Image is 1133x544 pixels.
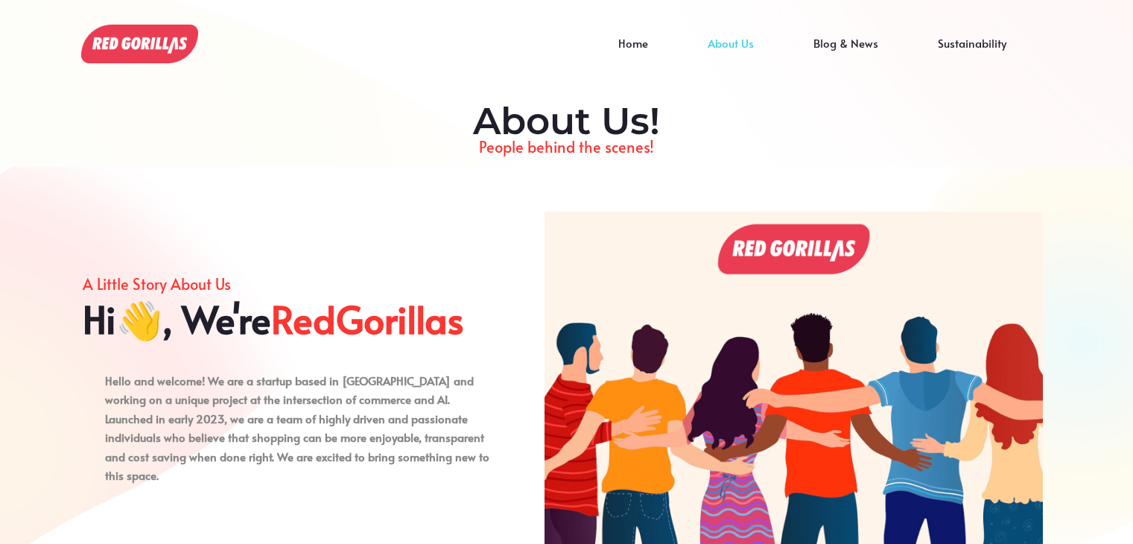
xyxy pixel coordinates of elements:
[105,449,489,484] strong: . We are excited to bring something new to this space.
[784,43,908,66] a: Blog & News
[90,134,1044,159] p: People behind the scenes!
[908,43,1036,66] a: Sustainability
[83,271,501,297] p: A Little Story About Us
[678,43,784,66] a: About Us
[81,25,198,63] img: About Us!
[90,99,1044,144] h2: About Us!
[83,297,501,341] h2: Hi👋, We're
[271,297,464,341] span: RedGorillas
[105,373,484,464] strong: Hello and welcome! We are a startup based in [GEOGRAPHIC_DATA] and working on a unique project at...
[545,212,1043,544] img: About Us!
[588,43,678,66] a: Home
